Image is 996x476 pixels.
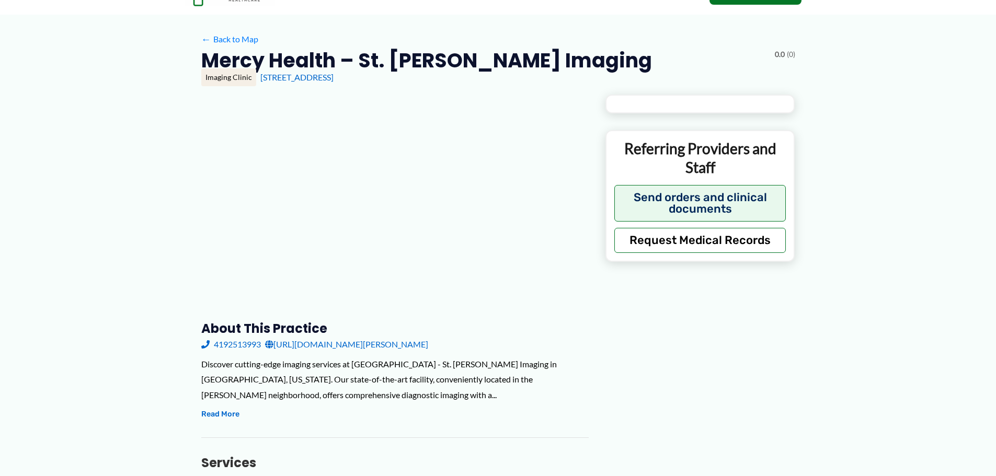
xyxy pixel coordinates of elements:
[201,68,256,86] div: Imaging Clinic
[614,228,786,253] button: Request Medical Records
[201,48,652,73] h2: Mercy Health – St. [PERSON_NAME] Imaging
[201,408,239,421] button: Read More
[201,34,211,44] span: ←
[201,455,589,471] h3: Services
[775,48,785,61] span: 0.0
[787,48,795,61] span: (0)
[265,336,428,352] a: [URL][DOMAIN_NAME][PERSON_NAME]
[614,139,786,177] p: Referring Providers and Staff
[201,320,589,336] h3: About this practice
[260,72,334,82] a: [STREET_ADDRESS]
[201,336,261,352] a: 4192513993
[201,31,258,47] a: ←Back to Map
[201,356,589,403] div: Discover cutting-edge imaging services at [GEOGRAPHIC_DATA] - St. [PERSON_NAME] Imaging in [GEOGR...
[614,185,786,222] button: Send orders and clinical documents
